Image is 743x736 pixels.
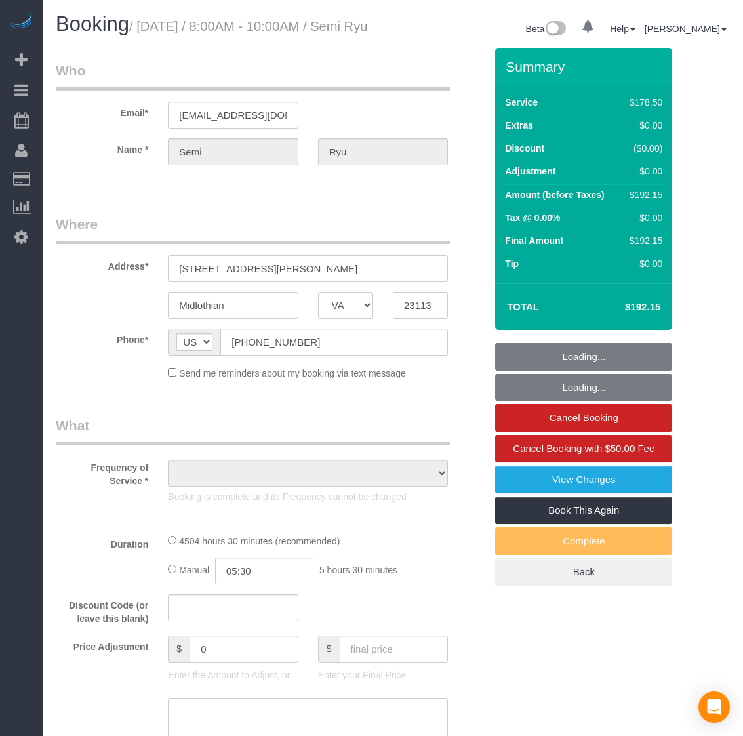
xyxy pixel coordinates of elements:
[46,457,158,487] label: Frequency of Service *
[495,466,672,493] a: View Changes
[505,165,555,178] label: Adjustment
[220,329,448,356] input: Phone*
[505,211,560,224] label: Tax @ 0.00%
[544,21,566,38] img: New interface
[624,165,662,178] div: $0.00
[46,138,158,156] label: Name *
[56,12,129,35] span: Booking
[56,215,450,244] legend: Where
[586,302,660,313] h4: $192.15
[179,368,406,378] span: Send me reminders about my booking via text message
[168,490,448,503] p: Booking is complete and its Frequency cannot be changed
[8,13,34,31] img: Automaid Logo
[610,24,635,34] a: Help
[624,257,662,270] div: $0.00
[505,96,538,109] label: Service
[318,636,340,663] span: $
[46,594,158,625] label: Discount Code (or leave this blank)
[129,19,367,33] small: / [DATE] / 8:00AM - 10:00AM / Semi Ryu
[505,234,563,247] label: Final Amount
[319,565,397,575] span: 5 hours 30 minutes
[505,188,604,201] label: Amount (before Taxes)
[318,668,448,682] p: Enter your Final Price
[168,138,298,165] input: First Name*
[46,255,158,273] label: Address*
[495,435,672,462] a: Cancel Booking with $50.00 Fee
[698,691,730,723] div: Open Intercom Messenger
[168,668,298,682] p: Enter the Amount to Adjust, or
[46,102,158,119] label: Email*
[624,96,662,109] div: $178.50
[495,404,672,432] a: Cancel Booking
[56,61,450,91] legend: Who
[46,533,158,551] label: Duration
[624,119,662,132] div: $0.00
[645,24,727,34] a: [PERSON_NAME]
[46,329,158,346] label: Phone*
[624,211,662,224] div: $0.00
[56,416,450,445] legend: What
[526,24,567,34] a: Beta
[340,636,449,663] input: final price
[318,138,448,165] input: Last Name*
[495,497,672,524] a: Book This Again
[624,142,662,155] div: ($0.00)
[505,119,533,132] label: Extras
[168,292,298,319] input: City*
[179,565,209,575] span: Manual
[505,257,519,270] label: Tip
[507,301,539,312] strong: Total
[624,234,662,247] div: $192.15
[513,443,654,454] span: Cancel Booking with $50.00 Fee
[179,536,340,546] span: 4504 hours 30 minutes (recommended)
[393,292,448,319] input: Zip Code*
[168,102,298,129] input: Email*
[495,558,672,586] a: Back
[46,636,158,653] label: Price Adjustment
[624,188,662,201] div: $192.15
[168,636,190,663] span: $
[506,59,666,74] h3: Summary
[505,142,544,155] label: Discount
